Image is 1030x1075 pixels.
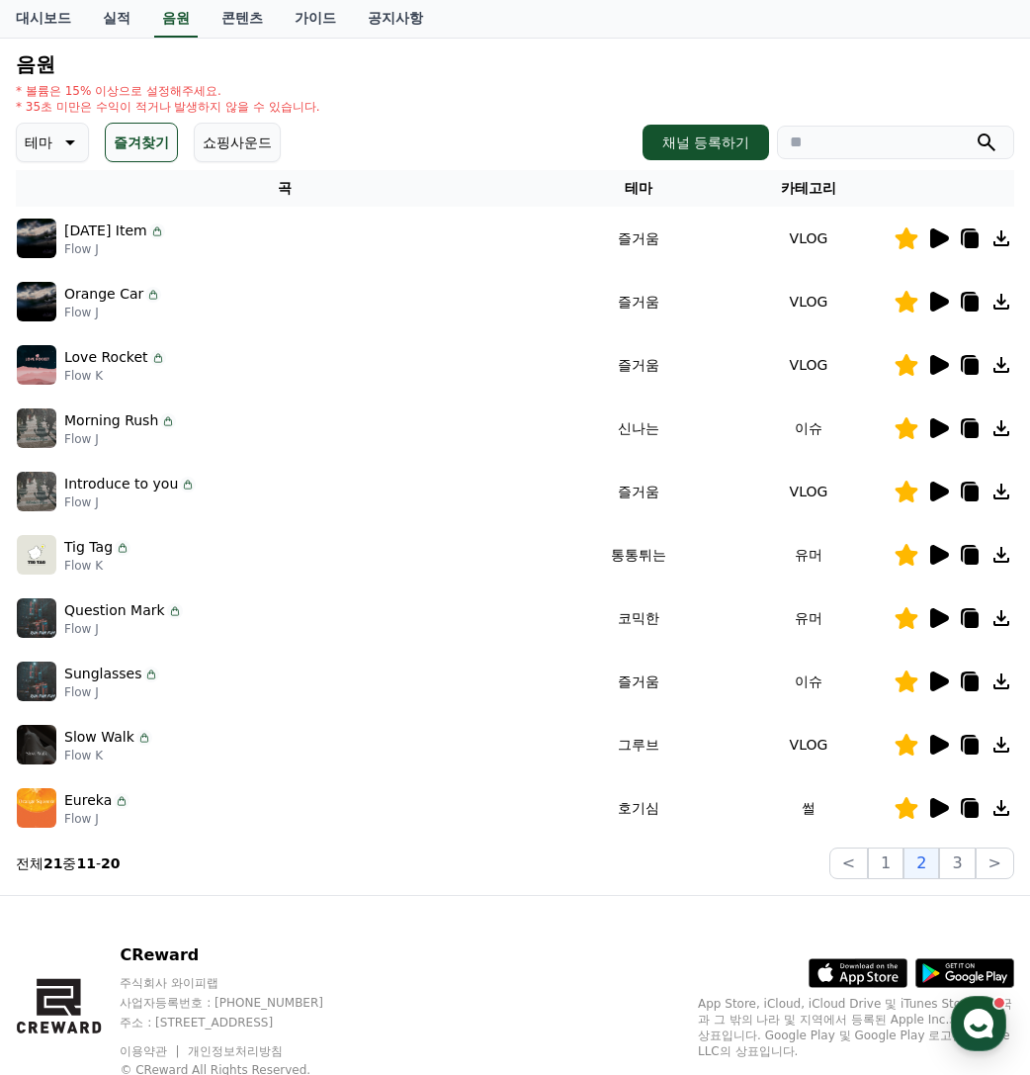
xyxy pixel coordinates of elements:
strong: 21 [43,855,62,871]
img: music [17,725,56,764]
p: Flow K [64,558,130,574]
img: music [17,219,56,258]
p: 테마 [25,129,52,156]
p: Question Mark [64,600,165,621]
td: VLOG [724,270,894,333]
p: Introduce to you [64,474,178,494]
button: 테마 [16,123,89,162]
button: 1 [868,848,903,879]
strong: 11 [76,855,95,871]
td: VLOG [724,207,894,270]
p: Slow Walk [64,727,134,748]
h4: 음원 [16,53,1014,75]
button: 쇼핑사운드 [194,123,281,162]
button: 3 [939,848,975,879]
button: > [976,848,1014,879]
a: 홈 [6,627,130,676]
p: Flow J [64,621,183,637]
a: 설정 [255,627,380,676]
img: music [17,472,56,511]
p: Flow J [64,305,161,320]
p: 사업자등록번호 : [PHONE_NUMBER] [120,995,361,1011]
p: 전체 중 - [16,853,121,873]
td: 호기심 [554,776,724,840]
p: Orange Car [64,284,143,305]
td: 그루브 [554,713,724,776]
span: 대화 [181,658,205,673]
p: Flow J [64,811,129,827]
p: 주소 : [STREET_ADDRESS] [120,1015,361,1030]
td: 이슈 [724,397,894,460]
p: Morning Rush [64,410,158,431]
img: music [17,282,56,321]
td: 즐거움 [554,460,724,523]
p: * 35초 미만은 수익이 적거나 발생하지 않을 수 있습니다. [16,99,320,115]
p: 주식회사 와이피랩 [120,975,361,991]
td: 코믹한 [554,586,724,650]
p: Eureka [64,790,112,811]
button: 2 [903,848,939,879]
td: 신나는 [554,397,724,460]
a: 이용약관 [120,1044,182,1058]
td: 즐거움 [554,650,724,713]
img: music [17,788,56,828]
p: Flow J [64,241,165,257]
p: Flow K [64,368,166,384]
img: music [17,535,56,575]
th: 카테고리 [724,170,894,207]
p: Flow K [64,748,152,763]
p: * 볼륨은 15% 이상으로 설정해주세요. [16,83,320,99]
span: 설정 [305,657,329,672]
td: VLOG [724,333,894,397]
td: 즐거움 [554,207,724,270]
p: Flow J [64,431,176,447]
p: Sunglasses [64,664,141,684]
p: [DATE] Item [64,221,147,241]
p: Flow J [64,684,159,700]
p: Tig Tag [64,537,113,558]
td: 즐거움 [554,333,724,397]
th: 테마 [554,170,724,207]
td: VLOG [724,460,894,523]
th: 곡 [16,170,554,207]
img: music [17,598,56,638]
img: music [17,662,56,701]
a: 대화 [130,627,255,676]
span: 홈 [62,657,74,672]
button: 채널 등록하기 [643,125,769,160]
button: 즐겨찾기 [105,123,178,162]
strong: 20 [101,855,120,871]
td: 이슈 [724,650,894,713]
img: music [17,345,56,385]
a: 개인정보처리방침 [188,1044,283,1058]
p: Love Rocket [64,347,148,368]
td: 통통튀는 [554,523,724,586]
td: VLOG [724,713,894,776]
td: 즐거움 [554,270,724,333]
p: App Store, iCloud, iCloud Drive 및 iTunes Store는 미국과 그 밖의 나라 및 지역에서 등록된 Apple Inc.의 서비스 상표입니다. Goo... [698,996,1014,1059]
td: 썰 [724,776,894,840]
td: 유머 [724,586,894,650]
img: music [17,408,56,448]
p: Flow J [64,494,196,510]
p: CReward [120,943,361,967]
td: 유머 [724,523,894,586]
button: < [829,848,868,879]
